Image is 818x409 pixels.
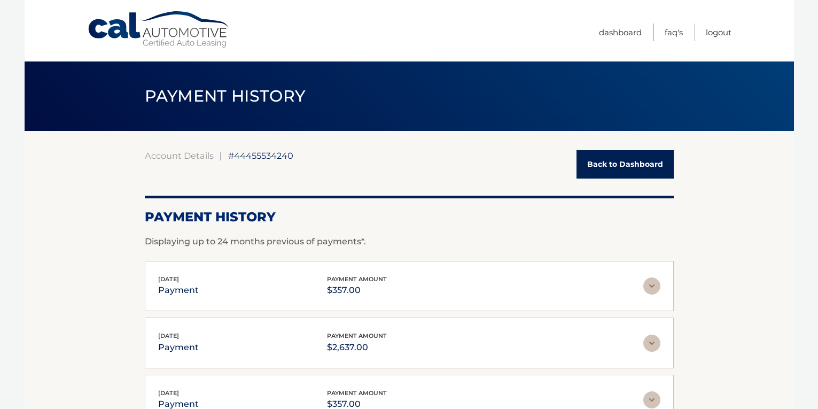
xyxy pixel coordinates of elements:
[220,150,222,161] span: |
[599,24,642,41] a: Dashboard
[145,235,674,248] p: Displaying up to 24 months previous of payments*.
[665,24,683,41] a: FAQ's
[327,275,387,283] span: payment amount
[145,150,214,161] a: Account Details
[87,11,231,49] a: Cal Automotive
[706,24,731,41] a: Logout
[228,150,293,161] span: #44455534240
[643,277,660,295] img: accordion-rest.svg
[158,389,179,397] span: [DATE]
[158,332,179,339] span: [DATE]
[327,283,387,298] p: $357.00
[327,389,387,397] span: payment amount
[158,283,199,298] p: payment
[643,335,660,352] img: accordion-rest.svg
[158,275,179,283] span: [DATE]
[158,340,199,355] p: payment
[145,86,306,106] span: PAYMENT HISTORY
[327,340,387,355] p: $2,637.00
[577,150,674,179] a: Back to Dashboard
[643,391,660,408] img: accordion-rest.svg
[145,209,674,225] h2: Payment History
[327,332,387,339] span: payment amount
